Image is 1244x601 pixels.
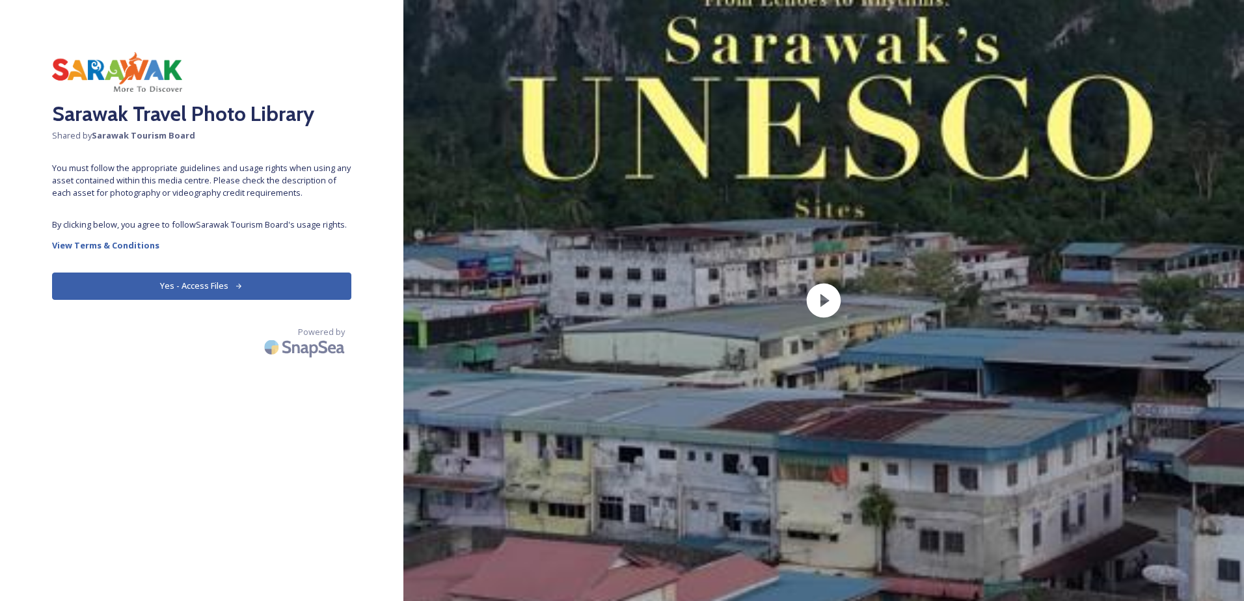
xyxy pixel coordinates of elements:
[52,98,351,129] h2: Sarawak Travel Photo Library
[52,52,182,92] img: smtd%20black%20letter%202024%404x.png
[52,162,351,200] span: You must follow the appropriate guidelines and usage rights when using any asset contained within...
[260,332,351,362] img: SnapSea Logo
[52,273,351,299] button: Yes - Access Files
[52,129,351,142] span: Shared by
[52,219,351,231] span: By clicking below, you agree to follow Sarawak Tourism Board 's usage rights.
[92,129,195,141] strong: Sarawak Tourism Board
[298,326,345,338] span: Powered by
[52,239,159,251] strong: View Terms & Conditions
[52,237,351,253] a: View Terms & Conditions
